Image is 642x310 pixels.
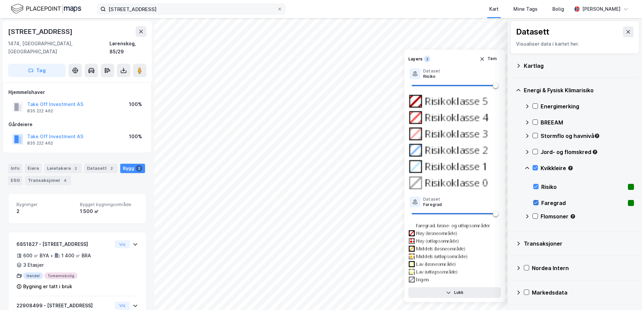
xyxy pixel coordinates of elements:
div: 2 [72,165,79,172]
div: Dataset [423,68,440,74]
div: Tooltip anchor [570,213,576,219]
div: 6851827 - [STREET_ADDRESS] [16,240,112,248]
div: 100% [129,100,142,108]
div: Gårdeiere [8,120,146,128]
div: Markedsdata [532,289,634,297]
div: Risiko [423,74,440,79]
div: Tooltip anchor [592,149,598,155]
div: Stormflo og havnivå [541,132,634,140]
div: 1474, [GEOGRAPHIC_DATA], [GEOGRAPHIC_DATA] [8,40,109,56]
div: Leietakere [44,164,82,173]
div: 100% [129,133,142,141]
button: Tag [8,64,66,77]
iframe: Chat Widget [608,278,642,310]
div: Jord- og flomskred [541,148,634,156]
div: Visualiser data i kartet her. [516,40,634,48]
div: Tooltip anchor [567,165,574,171]
div: Kvikkleire [541,164,634,172]
div: Transaksjoner [25,176,71,185]
div: • [50,253,53,258]
div: Nordea Intern [532,264,634,272]
div: 835 222 462 [27,108,53,114]
div: Mine Tags [513,5,538,13]
div: 2 [16,207,75,215]
div: 22908499 - [STREET_ADDRESS] [16,302,112,310]
div: Flomsoner [541,212,634,220]
span: Bygninger [16,202,75,207]
span: Bygget bygningsområde [80,202,138,207]
div: Energimerking [541,102,634,110]
div: Tooltip anchor [594,133,600,139]
div: Risiko [541,183,625,191]
div: Transaksjoner [524,240,634,248]
div: 2 [424,56,430,62]
div: Datasett [84,164,118,173]
div: 4 [62,177,68,184]
div: 600 ㎡ BYA [23,252,49,260]
div: Hjemmelshaver [8,88,146,96]
div: Dataset [423,197,442,202]
div: Info [8,164,22,173]
div: Bygning er tatt i bruk [23,282,72,291]
div: Lørenskog, 85/29 [109,40,146,56]
div: Layers [408,56,422,62]
div: [PERSON_NAME] [582,5,621,13]
div: Datasett [516,27,549,37]
button: Tøm [475,54,501,64]
div: 835 222 462 [27,141,53,146]
button: Lukk [408,287,501,298]
div: 3 Etasjer [23,261,44,269]
div: 1 400 ㎡ BRA [61,252,91,260]
div: Faregrad [423,202,442,207]
div: 2 [108,165,115,172]
div: Kartlag [524,62,634,70]
div: Bolig [552,5,564,13]
div: 1 500 ㎡ [80,207,138,215]
div: Kart [489,5,499,13]
div: Bygg [120,164,145,173]
input: Søk på adresse, matrikkel, gårdeiere, leietakere eller personer [106,4,277,14]
div: BREEAM [541,118,634,126]
img: logo.f888ab2527a4732fd821a326f86c7f29.svg [11,3,81,15]
div: Faregrad [541,199,625,207]
button: Vis [115,302,130,310]
div: Energi & Fysisk Klimarisiko [524,86,634,94]
div: 2 [136,165,142,172]
div: ESG [8,176,22,185]
button: Vis [115,240,130,248]
div: [STREET_ADDRESS] [8,26,74,37]
div: Eiere [25,164,42,173]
